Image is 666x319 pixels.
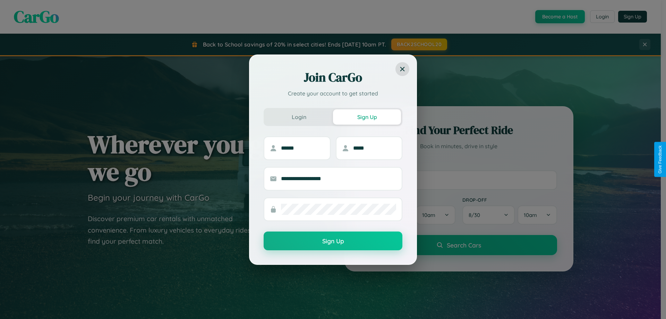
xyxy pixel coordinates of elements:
div: Give Feedback [658,145,663,174]
p: Create your account to get started [264,89,402,98]
h2: Join CarGo [264,69,402,86]
button: Sign Up [333,109,401,125]
button: Sign Up [264,232,402,250]
button: Login [265,109,333,125]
